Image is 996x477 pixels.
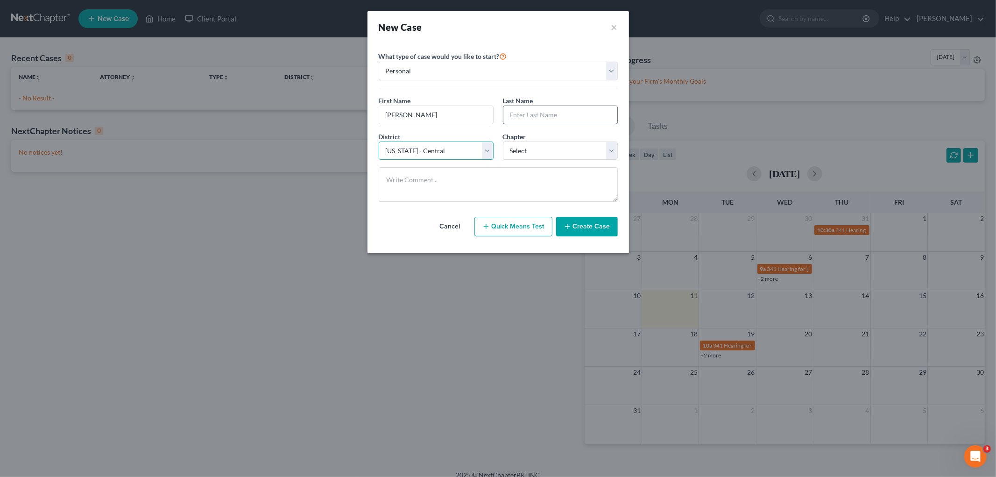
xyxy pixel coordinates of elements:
button: × [611,21,618,34]
iframe: Intercom live chat [964,445,987,468]
button: Quick Means Test [474,217,552,236]
span: Chapter [503,133,526,141]
label: What type of case would you like to start? [379,50,507,62]
button: Create Case [556,217,618,236]
span: First Name [379,97,411,105]
input: Enter Last Name [503,106,617,124]
span: Last Name [503,97,533,105]
span: District [379,133,401,141]
input: Enter First Name [379,106,493,124]
button: Cancel [430,217,471,236]
strong: New Case [379,21,422,33]
span: 3 [983,445,991,453]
